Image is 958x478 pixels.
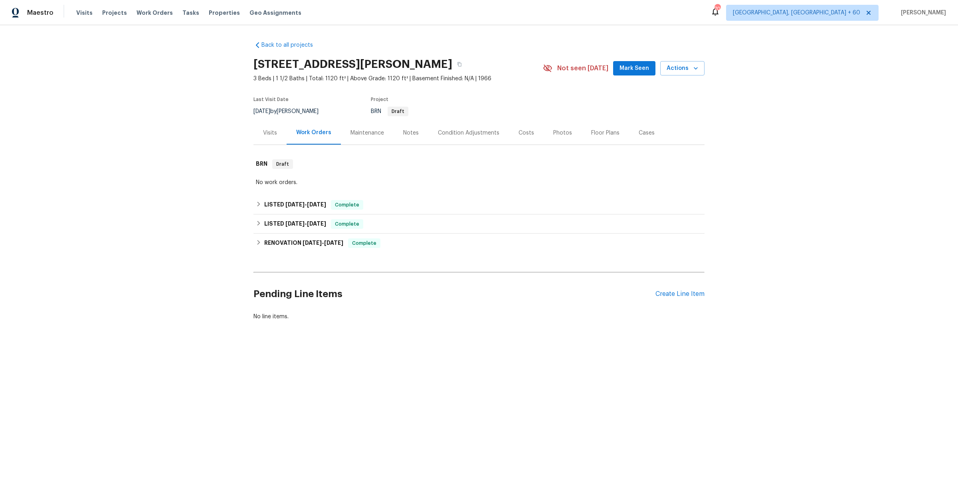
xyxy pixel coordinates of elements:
[452,57,467,71] button: Copy Address
[332,220,362,228] span: Complete
[553,129,572,137] div: Photos
[264,219,326,229] h6: LISTED
[591,129,620,137] div: Floor Plans
[324,240,343,246] span: [DATE]
[733,9,860,17] span: [GEOGRAPHIC_DATA], [GEOGRAPHIC_DATA] + 60
[249,9,301,17] span: Geo Assignments
[557,64,608,72] span: Not seen [DATE]
[898,9,946,17] span: [PERSON_NAME]
[307,221,326,226] span: [DATE]
[371,97,388,102] span: Project
[613,61,655,76] button: Mark Seen
[253,276,655,313] h2: Pending Line Items
[27,9,53,17] span: Maestro
[438,129,499,137] div: Condition Adjustments
[620,63,649,73] span: Mark Seen
[307,202,326,207] span: [DATE]
[303,240,322,246] span: [DATE]
[296,129,331,137] div: Work Orders
[253,107,328,116] div: by [PERSON_NAME]
[253,214,705,234] div: LISTED [DATE]-[DATE]Complete
[253,60,452,68] h2: [STREET_ADDRESS][PERSON_NAME]
[371,109,408,114] span: BRN
[264,200,326,210] h6: LISTED
[403,129,419,137] div: Notes
[273,160,292,168] span: Draft
[285,221,326,226] span: -
[253,109,270,114] span: [DATE]
[332,201,362,209] span: Complete
[303,240,343,246] span: -
[253,151,705,177] div: BRN Draft
[137,9,173,17] span: Work Orders
[256,179,702,186] div: No work orders.
[285,202,305,207] span: [DATE]
[285,221,305,226] span: [DATE]
[253,313,705,321] div: No line items.
[253,97,289,102] span: Last Visit Date
[182,10,199,16] span: Tasks
[209,9,240,17] span: Properties
[264,238,343,248] h6: RENOVATION
[639,129,655,137] div: Cases
[667,63,698,73] span: Actions
[256,159,267,169] h6: BRN
[285,202,326,207] span: -
[655,290,705,298] div: Create Line Item
[253,41,330,49] a: Back to all projects
[253,195,705,214] div: LISTED [DATE]-[DATE]Complete
[253,75,543,83] span: 3 Beds | 1 1/2 Baths | Total: 1120 ft² | Above Grade: 1120 ft² | Basement Finished: N/A | 1966
[388,109,408,114] span: Draft
[253,234,705,253] div: RENOVATION [DATE]-[DATE]Complete
[102,9,127,17] span: Projects
[349,239,380,247] span: Complete
[660,61,705,76] button: Actions
[350,129,384,137] div: Maintenance
[263,129,277,137] div: Visits
[519,129,534,137] div: Costs
[76,9,93,17] span: Visits
[715,5,720,13] div: 705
